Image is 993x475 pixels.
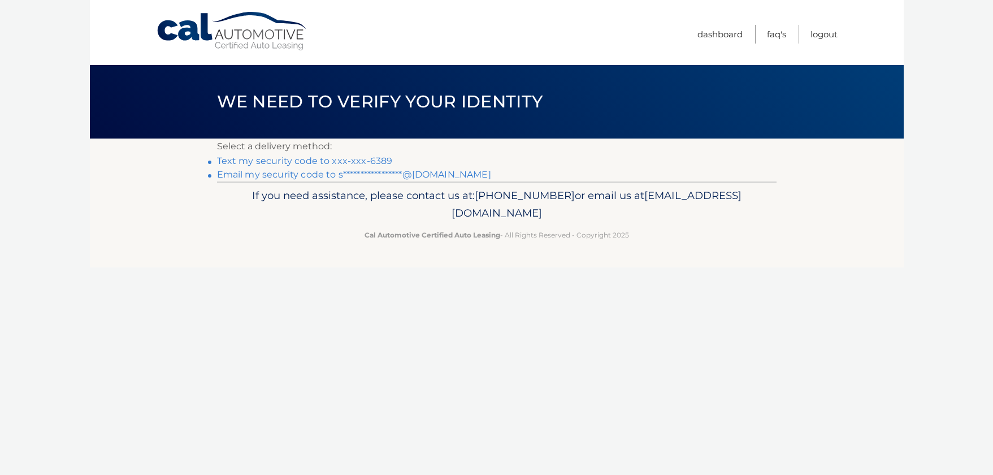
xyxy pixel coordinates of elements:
a: FAQ's [767,25,786,44]
a: Logout [810,25,838,44]
a: Dashboard [697,25,743,44]
span: [PHONE_NUMBER] [475,189,575,202]
span: We need to verify your identity [217,91,543,112]
a: Text my security code to xxx-xxx-6389 [217,156,393,166]
p: If you need assistance, please contact us at: or email us at [224,187,769,223]
strong: Cal Automotive Certified Auto Leasing [365,231,500,239]
p: Select a delivery method: [217,139,777,154]
a: Cal Automotive [156,11,309,51]
p: - All Rights Reserved - Copyright 2025 [224,229,769,241]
